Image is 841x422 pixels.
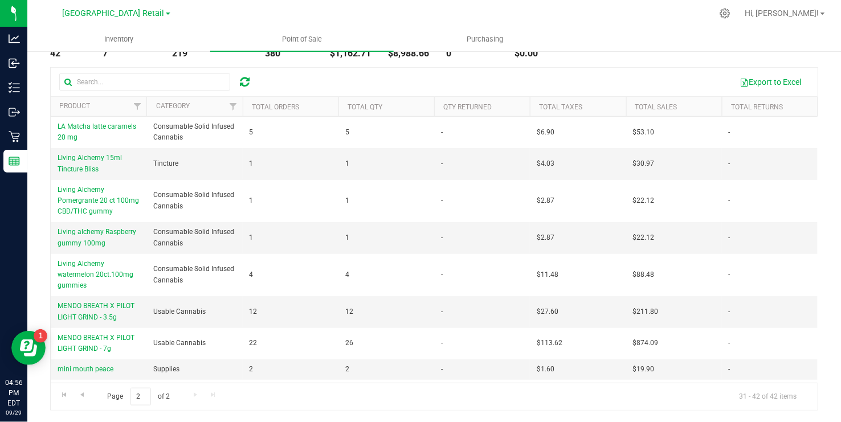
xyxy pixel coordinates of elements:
[345,158,349,169] span: 1
[633,232,655,243] span: $22.12
[729,232,730,243] span: -
[50,49,85,58] div: 42
[345,338,353,349] span: 26
[537,195,554,206] span: $2.87
[11,331,46,365] iframe: Resource center
[729,127,730,138] span: -
[441,195,443,206] span: -
[388,49,429,58] div: $8,988.66
[250,127,254,138] span: 5
[729,338,730,349] span: -
[128,97,146,116] a: Filter
[633,158,655,169] span: $30.97
[59,73,230,91] input: Search...
[540,103,583,111] a: Total Taxes
[153,306,206,317] span: Usable Cannabis
[537,269,558,280] span: $11.48
[153,364,179,375] span: Supplies
[9,33,20,44] inline-svg: Analytics
[172,49,248,58] div: 219
[633,306,659,317] span: $211.80
[348,103,382,111] a: Total Qty
[130,388,151,405] input: 2
[58,365,113,373] span: mini mouth peace
[345,195,349,206] span: 1
[58,302,134,321] span: MENDO BREATH X PILOT LIGHT GRIND - 3.5g
[537,364,554,375] span: $1.60
[89,34,149,44] span: Inventory
[153,190,235,211] span: Consumable Solid Infused Cannabis
[537,232,554,243] span: $2.87
[731,103,783,111] a: Total Returns
[58,260,133,289] span: Living Alchemy watermelon 20ct.100mg gummies
[446,49,497,58] div: 0
[441,269,443,280] span: -
[443,103,492,111] a: Qty Returned
[441,158,443,169] span: -
[441,127,443,138] span: -
[729,158,730,169] span: -
[345,127,349,138] span: 5
[267,34,337,44] span: Point of Sale
[223,97,242,116] a: Filter
[56,388,72,403] a: Go to the first page
[58,228,136,247] span: Living alchemy Raspberry gummy 100mg
[9,106,20,118] inline-svg: Outbound
[633,364,655,375] span: $19.90
[745,9,819,18] span: Hi, [PERSON_NAME]!
[252,103,299,111] a: Total Orders
[153,338,206,349] span: Usable Cannabis
[250,269,254,280] span: 4
[58,334,134,353] span: MENDO BREATH X PILOT LIGHT GRIND - 7g
[153,121,235,143] span: Consumable Solid Infused Cannabis
[250,338,258,349] span: 22
[74,388,90,403] a: Go to the previous page
[729,364,730,375] span: -
[156,102,190,110] a: Category
[250,232,254,243] span: 1
[5,378,22,408] p: 04:56 PM EDT
[730,388,806,405] span: 31 - 42 of 42 items
[635,103,677,111] a: Total Sales
[5,408,22,417] p: 09/29
[633,195,655,206] span: $22.12
[153,227,235,248] span: Consumable Solid Infused Cannabis
[97,388,179,405] span: Page of 2
[537,306,558,317] span: $27.60
[441,364,443,375] span: -
[537,338,562,349] span: $113.62
[59,102,90,110] a: Product
[58,122,136,141] span: LA Matcha latte caramels 20 mg
[63,9,165,18] span: [GEOGRAPHIC_DATA] Retail
[733,72,809,92] button: Export to Excel
[250,158,254,169] span: 1
[153,158,178,169] span: Tincture
[394,27,577,51] a: Purchasing
[515,49,580,58] div: $0.00
[729,306,730,317] span: -
[441,306,443,317] span: -
[345,306,353,317] span: 12
[345,269,349,280] span: 4
[451,34,519,44] span: Purchasing
[718,8,732,19] div: Manage settings
[58,154,122,173] span: LIving Alchemy 15ml Tincture Bliss
[9,155,20,167] inline-svg: Reports
[250,306,258,317] span: 12
[9,131,20,142] inline-svg: Retail
[210,27,393,51] a: Point of Sale
[537,158,554,169] span: $4.03
[441,338,443,349] span: -
[9,82,20,93] inline-svg: Inventory
[58,186,139,215] span: Living Alchemy Pomergrante 20 ct 100mg CBD/THC gummy
[265,49,313,58] div: 380
[633,338,659,349] span: $874.09
[729,269,730,280] span: -
[27,27,210,51] a: Inventory
[9,58,20,69] inline-svg: Inbound
[250,364,254,375] span: 2
[153,264,235,285] span: Consumable Solid Infused Cannabis
[441,232,443,243] span: -
[345,232,349,243] span: 1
